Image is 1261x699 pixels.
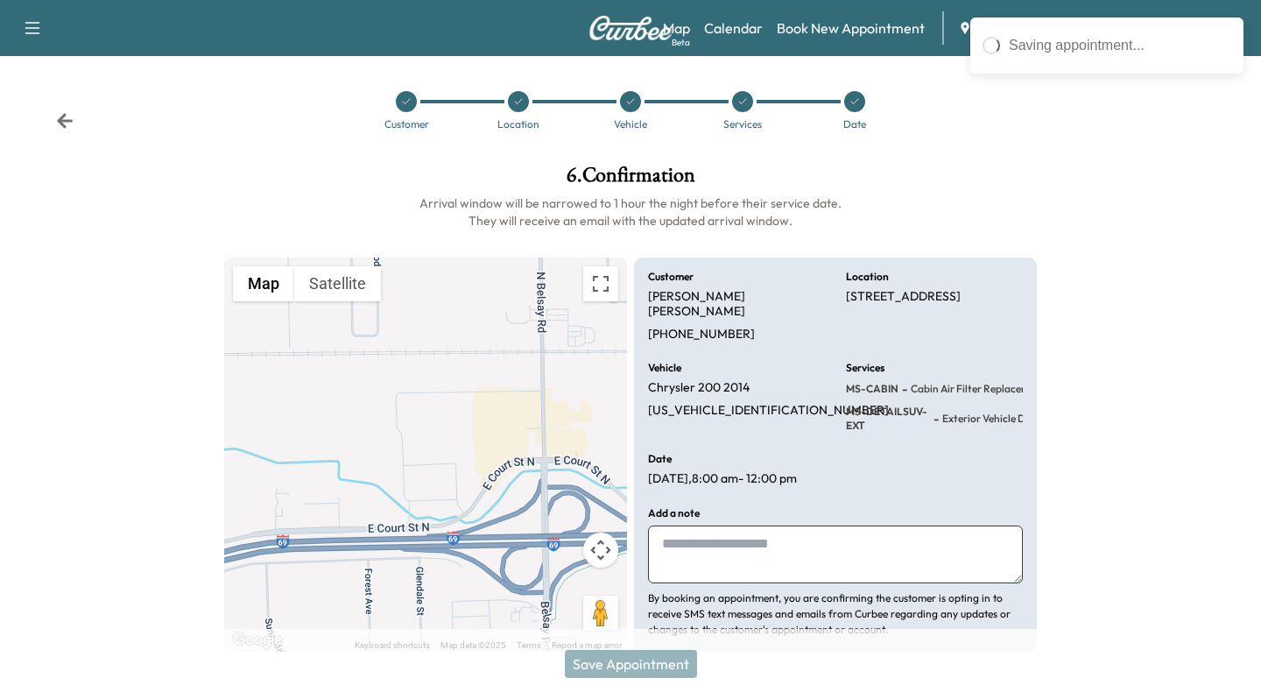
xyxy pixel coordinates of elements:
[939,412,1053,426] span: Exterior Vehicle Detail - SUV
[843,119,866,130] div: Date
[648,289,825,320] p: [PERSON_NAME] [PERSON_NAME]
[846,363,884,373] h6: Services
[497,119,539,130] div: Location
[648,454,672,464] h6: Date
[583,266,618,301] button: Toggle fullscreen view
[56,112,74,130] div: Back
[898,380,907,398] span: -
[583,533,618,568] button: Map camera controls
[648,403,889,419] p: [US_VEHICLE_IDENTIFICATION_NUMBER]
[648,272,694,282] h6: Customer
[846,382,898,396] span: MS-CABIN
[648,590,1023,638] p: By booking an appointment, you are confirming the customer is opting in to receive SMS text messa...
[583,596,618,631] button: Drag Pegman onto the map to open Street View
[224,165,1037,194] h1: 6 . Confirmation
[384,119,429,130] div: Customer
[846,289,961,305] p: [STREET_ADDRESS]
[930,410,939,427] span: -
[672,36,690,49] div: Beta
[648,471,797,487] p: [DATE] , 8:00 am - 12:00 pm
[294,266,381,301] button: Show satellite imagery
[846,405,930,433] span: MS-DETAILSUV-EXT
[648,363,681,373] h6: Vehicle
[588,16,673,40] img: Curbee Logo
[1009,35,1231,56] div: Saving appointment...
[777,18,925,39] a: Book New Appointment
[648,327,755,342] p: [PHONE_NUMBER]
[614,119,647,130] div: Vehicle
[224,194,1037,229] h6: Arrival window will be narrowed to 1 hour the night before their service date. They will receive ...
[907,382,1046,396] span: Cabin Air Filter Replacement
[663,18,690,39] a: MapBeta
[648,508,700,519] h6: Add a note
[233,266,294,301] button: Show street map
[846,272,889,282] h6: Location
[723,119,762,130] div: Services
[648,380,750,396] p: Chrysler 200 2014
[704,18,763,39] a: Calendar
